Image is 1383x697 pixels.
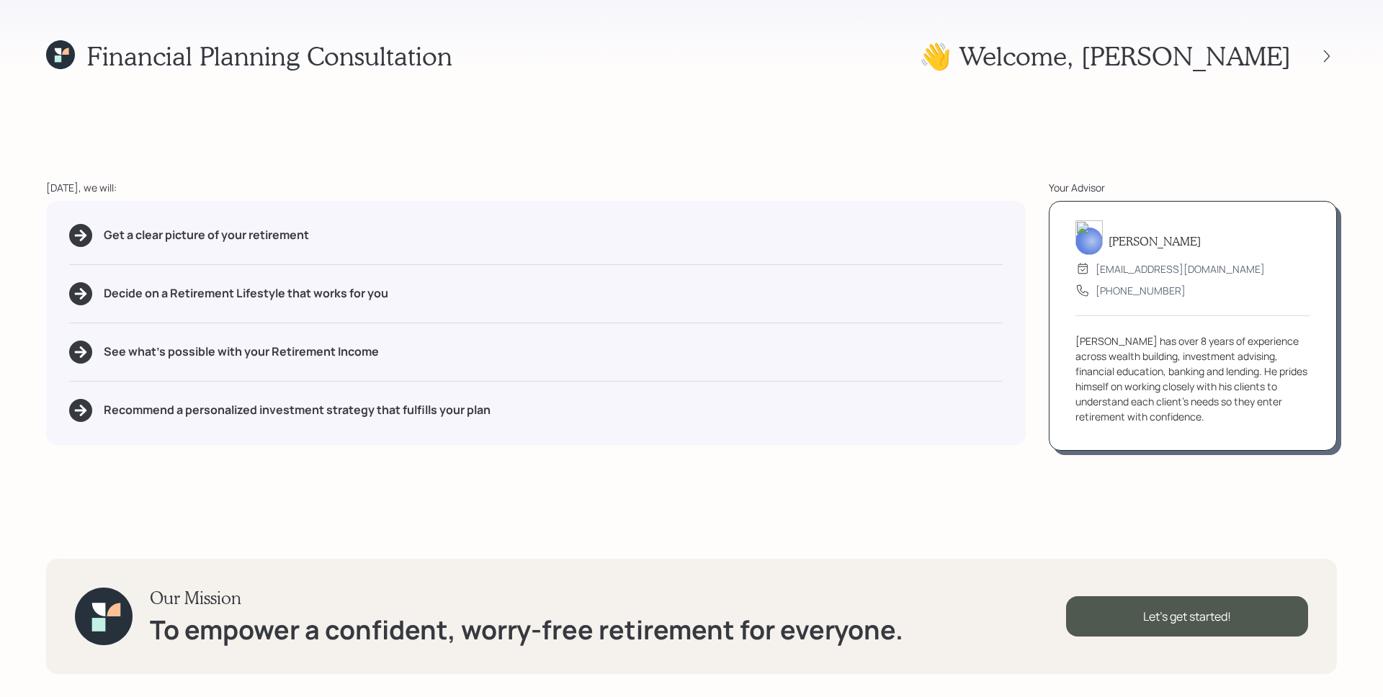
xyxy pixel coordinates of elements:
div: [DATE], we will: [46,180,1026,195]
div: [EMAIL_ADDRESS][DOMAIN_NAME] [1096,261,1265,276]
h1: Financial Planning Consultation [86,40,452,71]
h5: See what's possible with your Retirement Income [104,345,379,359]
img: james-distasi-headshot.png [1075,220,1103,255]
h3: Our Mission [150,588,903,608]
h5: Recommend a personalized investment strategy that fulfills your plan [104,403,491,417]
div: [PHONE_NUMBER] [1096,283,1186,298]
h5: Get a clear picture of your retirement [104,228,309,242]
h5: Decide on a Retirement Lifestyle that works for you [104,287,388,300]
h1: 👋 Welcome , [PERSON_NAME] [919,40,1291,71]
h1: To empower a confident, worry-free retirement for everyone. [150,614,903,645]
div: Let's get started! [1066,596,1308,637]
div: [PERSON_NAME] has over 8 years of experience across wealth building, investment advising, financi... [1075,333,1310,424]
h5: [PERSON_NAME] [1109,234,1201,248]
div: Your Advisor [1049,180,1337,195]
